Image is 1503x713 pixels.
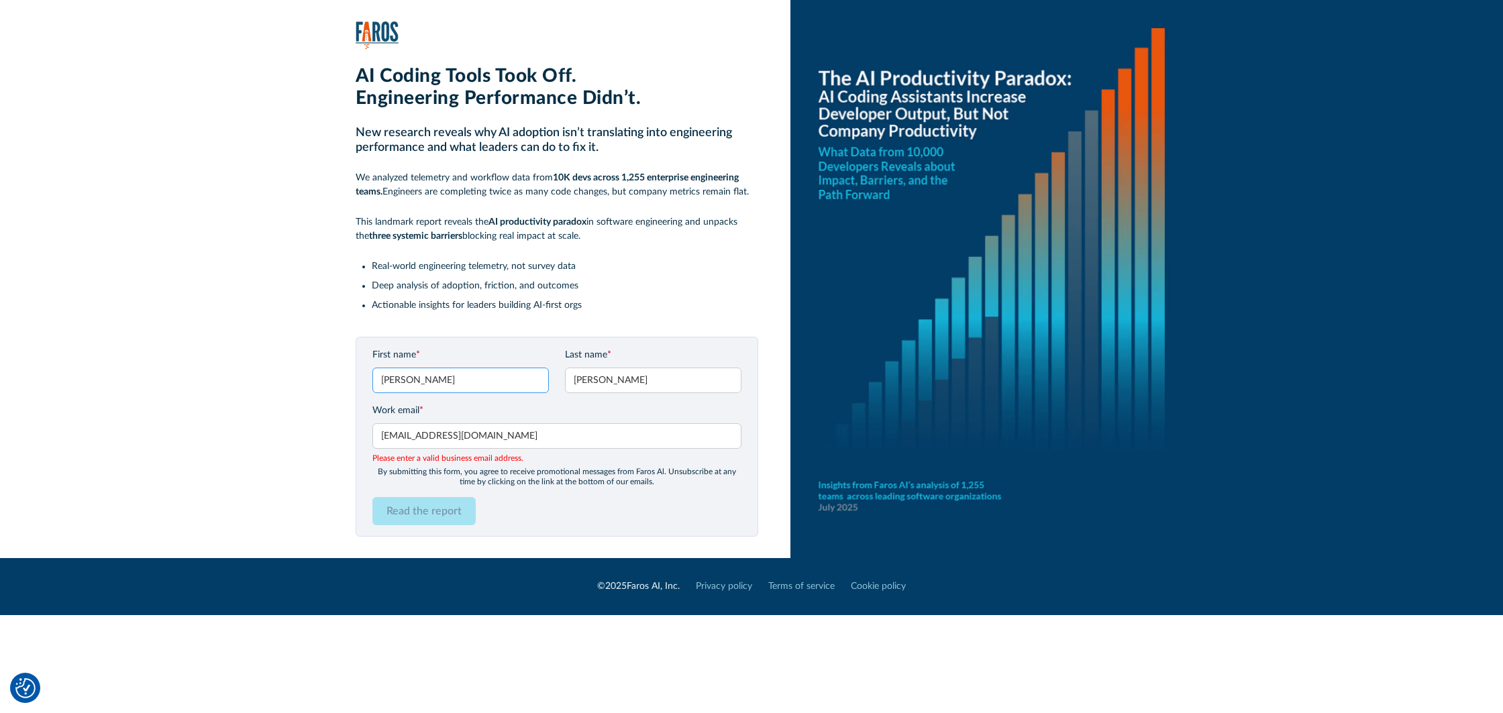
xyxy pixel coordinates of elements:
[372,452,741,464] span: Please enter a valid business email address.
[696,580,752,594] a: Privacy policy
[356,126,758,155] h2: New research reveals why AI adoption isn’t translating into engineering performance and what lead...
[605,582,627,591] span: 2025
[372,279,758,293] li: Deep analysis of adoption, friction, and outcomes
[356,171,758,199] p: We analyzed telemetry and workflow data from Engineers are completing twice as many code changes,...
[15,678,36,698] button: Cookie Settings
[356,215,758,243] p: This landmark report reveals the in software engineering and unpacks the blocking real impact at ...
[15,678,36,698] img: Revisit consent button
[597,580,680,594] div: © Faros AI, Inc.
[356,173,739,197] strong: 10K devs across 1,255 enterprise engineering teams.
[488,217,586,227] strong: AI productivity paradox
[565,348,741,362] label: Last name
[372,404,741,418] label: Work email
[372,260,758,274] li: Real-world engineering telemetry, not survey data
[372,497,476,525] input: Read the report
[851,580,906,594] a: Cookie policy
[356,65,758,88] h1: AI Coding Tools Took Off.
[369,231,462,241] strong: three systemic barriers
[356,87,758,110] h1: Engineering Performance Didn’t.
[372,348,549,362] label: First name
[372,298,758,313] li: Actionable insights for leaders building AI-first orgs
[372,467,741,486] div: By submitting this form, you agree to receive promotional messages from Faros Al. Unsubscribe at ...
[768,580,835,594] a: Terms of service
[356,21,399,49] img: Faros Logo
[372,348,741,525] form: Email Form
